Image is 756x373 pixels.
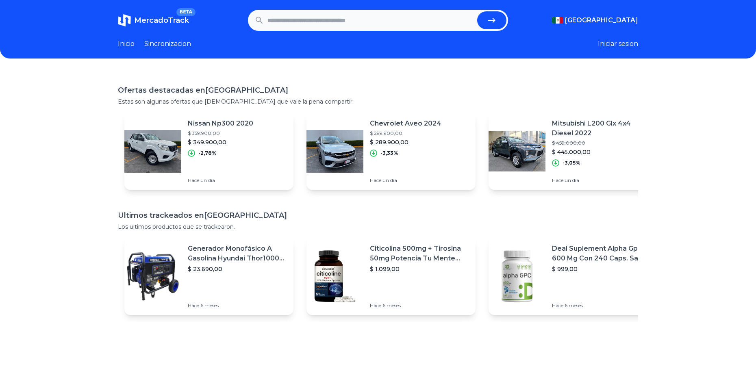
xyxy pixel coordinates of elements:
p: Generador Monofásico A Gasolina Hyundai Thor10000 P 11.5 Kw [188,244,287,263]
p: Hace un día [370,177,441,184]
p: Chevrolet Aveo 2024 [370,119,441,128]
a: Featured imageGenerador Monofásico A Gasolina Hyundai Thor10000 P 11.5 Kw$ 23.690,00Hace 6 meses [124,237,293,315]
p: $ 459.000,00 [552,140,651,146]
a: MercadoTrackBETA [118,14,189,27]
p: $ 1.099,00 [370,265,469,273]
img: Featured image [306,123,363,180]
p: -2,78% [198,150,217,156]
p: Hace 6 meses [552,302,651,309]
a: Inicio [118,39,135,49]
p: $ 445.000,00 [552,148,651,156]
span: BETA [176,8,196,16]
p: -3,33% [380,150,398,156]
p: $ 23.690,00 [188,265,287,273]
img: Featured image [124,248,181,305]
p: $ 359.900,00 [188,130,253,137]
p: Estas son algunas ofertas que [DEMOGRAPHIC_DATA] que vale la pena compartir. [118,98,638,106]
p: -3,05% [563,160,580,166]
span: MercadoTrack [134,16,189,25]
p: $ 299.900,00 [370,130,441,137]
p: Hace un día [188,177,253,184]
a: Featured imageMitsubishi L200 Glx 4x4 Diesel 2022$ 459.000,00$ 445.000,00-3,05%Hace un día [489,112,658,190]
p: Citicolina 500mg + Tirosina 50mg Potencia Tu Mente (120caps) Sabor Sin Sabor [370,244,469,263]
a: Featured imageChevrolet Aveo 2024$ 299.900,00$ 289.900,00-3,33%Hace un día [306,112,476,190]
a: Featured imageNissan Np300 2020$ 359.900,00$ 349.900,00-2,78%Hace un día [124,112,293,190]
p: Hace 6 meses [370,302,469,309]
p: Hace 6 meses [188,302,287,309]
p: Nissan Np300 2020 [188,119,253,128]
span: [GEOGRAPHIC_DATA] [565,15,638,25]
p: $ 289.900,00 [370,138,441,146]
p: Hace un día [552,177,651,184]
p: Mitsubishi L200 Glx 4x4 Diesel 2022 [552,119,651,138]
button: [GEOGRAPHIC_DATA] [552,15,638,25]
p: $ 999,00 [552,265,651,273]
img: MercadoTrack [118,14,131,27]
p: $ 349.900,00 [188,138,253,146]
a: Featured imageDeal Suplement Alpha Gpc 600 Mg Con 240 Caps. Salud Cerebral Sabor S/n$ 999,00Hace ... [489,237,658,315]
button: Iniciar sesion [598,39,638,49]
p: Deal Suplement Alpha Gpc 600 Mg Con 240 Caps. Salud Cerebral Sabor S/n [552,244,651,263]
a: Featured imageCiticolina 500mg + Tirosina 50mg Potencia Tu Mente (120caps) Sabor Sin Sabor$ 1.099... [306,237,476,315]
p: Los ultimos productos que se trackearon. [118,223,638,231]
a: Sincronizacion [144,39,191,49]
img: Featured image [489,123,545,180]
img: Mexico [552,17,563,24]
img: Featured image [489,248,545,305]
img: Featured image [124,123,181,180]
h1: Ofertas destacadas en [GEOGRAPHIC_DATA] [118,85,638,96]
h1: Ultimos trackeados en [GEOGRAPHIC_DATA] [118,210,638,221]
img: Featured image [306,248,363,305]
